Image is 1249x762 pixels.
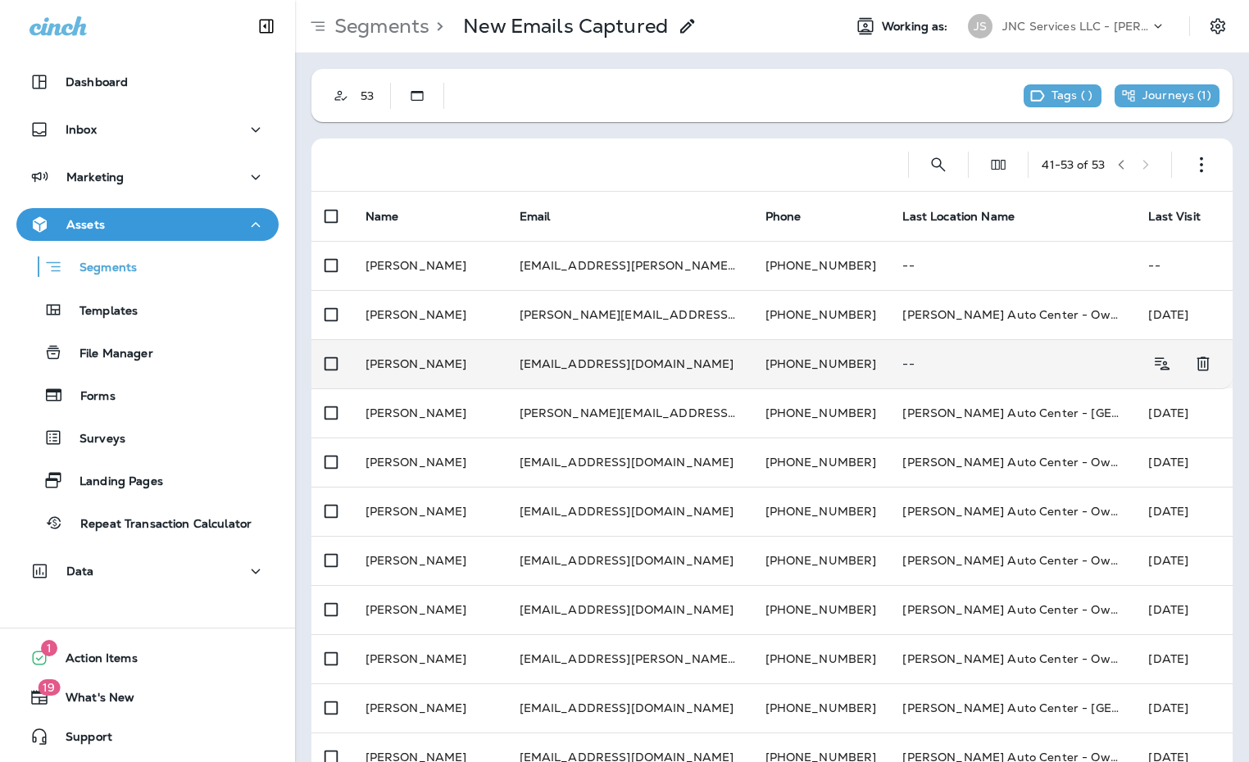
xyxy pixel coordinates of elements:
div: JS [968,14,992,39]
p: Landing Pages [63,474,163,490]
p: Inbox [66,123,97,136]
td: [PERSON_NAME] [352,683,506,733]
td: [PHONE_NUMBER] [752,339,890,388]
button: 1Action Items [16,642,279,674]
span: Phone [765,209,802,224]
td: [PHONE_NUMBER] [752,683,890,733]
span: Working as: [882,20,952,34]
button: Search Segments [922,148,955,181]
p: Forms [64,389,116,405]
td: [PERSON_NAME] [352,438,506,487]
button: 19What's New [16,681,279,714]
button: Marketing [16,161,279,193]
td: [PHONE_NUMBER] [752,241,890,290]
td: [PERSON_NAME] [352,339,506,388]
button: View Customer [1145,347,1179,380]
p: Dashboard [66,75,128,88]
td: [PERSON_NAME] [352,585,506,634]
button: Segments [16,249,279,284]
button: Assets [16,208,279,241]
button: File Manager [16,335,279,370]
td: [PERSON_NAME] Auto Center - Owasso [889,487,1135,536]
td: [PERSON_NAME] Auto Center - Owasso [889,536,1135,585]
p: Surveys [63,432,125,447]
button: Collapse Sidebar [243,10,289,43]
td: [DATE] [1135,634,1233,683]
td: [PERSON_NAME] [352,388,506,438]
span: Support [49,730,112,750]
td: [EMAIL_ADDRESS][DOMAIN_NAME] [506,585,752,634]
td: [PERSON_NAME] [352,536,506,585]
button: Edit Fields [982,148,1015,181]
p: Journeys ( 1 ) [1142,88,1211,103]
td: [EMAIL_ADDRESS][DOMAIN_NAME] [506,487,752,536]
span: Last Visit [1148,209,1200,224]
td: [DATE] [1135,585,1233,634]
p: Data [66,565,94,578]
td: [PHONE_NUMBER] [752,634,890,683]
p: File Manager [63,347,153,362]
td: [PHONE_NUMBER] [752,536,890,585]
td: [PERSON_NAME] [352,290,506,339]
p: Segments [63,261,137,277]
td: [EMAIL_ADDRESS][DOMAIN_NAME] [506,438,752,487]
button: Forms [16,378,279,412]
div: This segment has no tags [1024,84,1101,107]
p: Templates [63,304,138,320]
p: JNC Services LLC - [PERSON_NAME] Auto Centers [1002,20,1150,33]
div: 53 [357,89,390,102]
p: > [429,14,443,39]
td: [DATE] [1135,536,1233,585]
td: [EMAIL_ADDRESS][DOMAIN_NAME] [506,339,752,388]
td: [PERSON_NAME][EMAIL_ADDRESS][PERSON_NAME][DOMAIN_NAME] [506,290,752,339]
span: 19 [38,679,60,696]
td: [PERSON_NAME] [352,634,506,683]
td: [EMAIL_ADDRESS][PERSON_NAME][DOMAIN_NAME] [506,241,752,290]
p: -- [1148,259,1219,272]
td: [EMAIL_ADDRESS][DOMAIN_NAME] [506,536,752,585]
p: -- [902,357,1122,370]
td: [EMAIL_ADDRESS][PERSON_NAME][DOMAIN_NAME] [506,634,752,683]
button: Dashboard [16,66,279,98]
p: Assets [66,218,105,231]
td: [PHONE_NUMBER] [752,585,890,634]
td: [PHONE_NUMBER] [752,290,890,339]
p: Segments [328,14,429,39]
td: [PERSON_NAME] [352,241,506,290]
td: [PERSON_NAME] Auto Center - [GEOGRAPHIC_DATA] [889,683,1135,733]
button: Support [16,720,279,753]
td: [PERSON_NAME] Auto Center - Owasso [889,585,1135,634]
p: Repeat Transaction Calculator [64,517,252,533]
td: [DATE] [1135,683,1233,733]
button: Templates [16,293,279,327]
span: Email [520,209,551,224]
p: New Emails Captured [463,14,668,39]
p: -- [902,259,1122,272]
td: [PERSON_NAME][EMAIL_ADDRESS][DOMAIN_NAME] [506,388,752,438]
p: Marketing [66,170,124,184]
span: What's New [49,691,134,710]
span: Action Items [49,651,138,671]
p: Tags ( ) [1051,88,1092,103]
button: Settings [1203,11,1233,41]
span: Last Location Name [902,209,1015,224]
td: [PERSON_NAME] Auto Center - [GEOGRAPHIC_DATA] [889,388,1135,438]
td: [PERSON_NAME] [352,487,506,536]
button: Customer Only [325,79,357,112]
td: [DATE] [1135,388,1233,438]
td: [PHONE_NUMBER] [752,388,890,438]
button: Surveys [16,420,279,455]
td: [PERSON_NAME] Auto Center - Owasso [889,634,1135,683]
button: Landing Pages [16,463,279,497]
td: [EMAIL_ADDRESS][DOMAIN_NAME] [506,683,752,733]
td: [DATE] [1135,438,1233,487]
button: Inbox [16,113,279,146]
span: 1 [41,640,57,656]
td: [PHONE_NUMBER] [752,487,890,536]
button: Data [16,555,279,587]
td: [DATE] [1135,487,1233,536]
td: [DATE] [1135,290,1233,339]
span: Name [366,209,399,224]
td: [PERSON_NAME] Auto Center - Owasso [889,438,1135,487]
